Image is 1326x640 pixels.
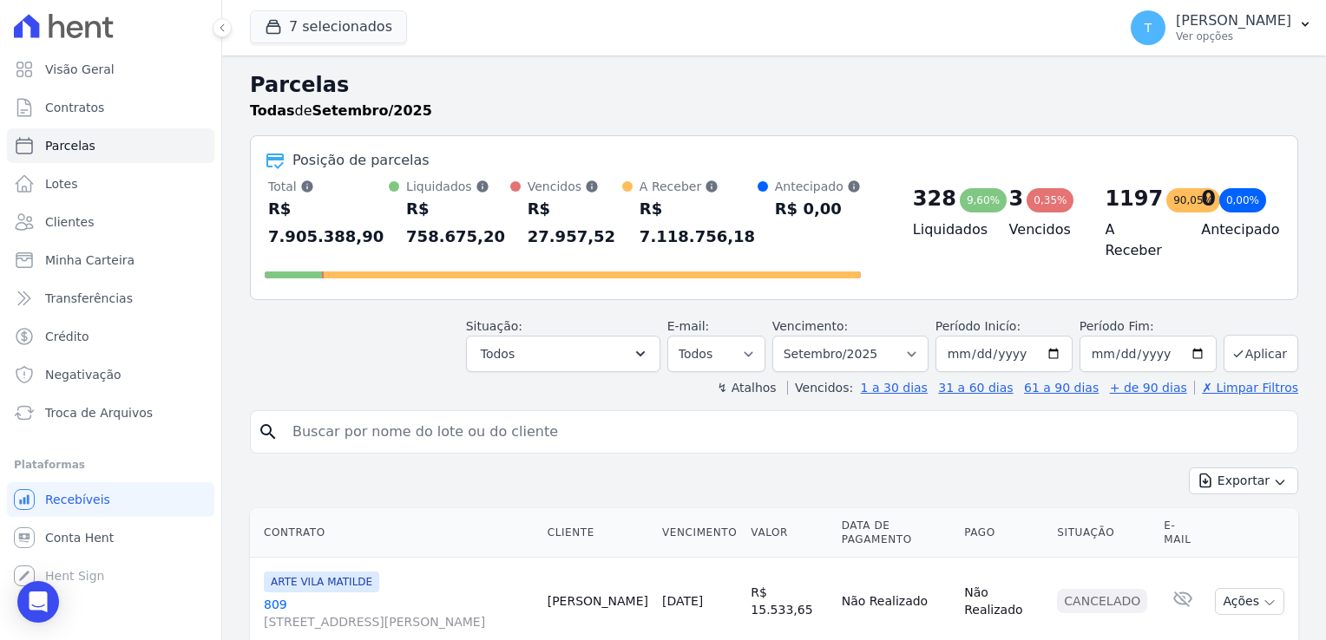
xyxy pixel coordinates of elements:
[292,150,430,171] div: Posição de parcelas
[7,52,214,87] a: Visão Geral
[7,205,214,239] a: Clientes
[1224,335,1298,372] button: Aplicar
[7,90,214,125] a: Contratos
[662,594,703,608] a: [DATE]
[1157,508,1208,558] th: E-mail
[45,491,110,508] span: Recebíveis
[1080,317,1217,336] label: Período Fim:
[45,529,114,546] span: Conta Hent
[17,581,59,623] div: Open Intercom Messenger
[466,336,660,372] button: Todos
[45,404,153,421] span: Troca de Arquivos
[258,421,279,442] i: search
[7,319,214,354] a: Crédito
[45,290,133,307] span: Transferências
[775,195,861,223] div: R$ 0,00
[640,195,758,251] div: R$ 7.118.756,18
[1024,381,1099,395] a: 61 a 90 dias
[541,508,655,558] th: Cliente
[7,128,214,163] a: Parcelas
[406,195,510,251] div: R$ 758.675,20
[264,613,534,630] span: [STREET_ADDRESS][PERSON_NAME]
[1201,219,1270,240] h4: Antecipado
[264,571,379,592] span: ARTE VILA MATILDE
[1145,22,1152,34] span: T
[7,243,214,278] a: Minha Carteira
[835,508,958,558] th: Data de Pagamento
[1215,588,1284,615] button: Ações
[1105,219,1173,261] h4: A Receber
[787,381,853,395] label: Vencidos:
[1219,188,1266,212] div: 0,00%
[1201,185,1216,212] div: 0
[250,69,1298,101] h2: Parcelas
[406,178,510,195] div: Liquidados
[45,61,115,78] span: Visão Geral
[7,281,214,316] a: Transferências
[268,195,389,251] div: R$ 7.905.388,90
[1105,185,1163,212] div: 1197
[45,328,89,345] span: Crédito
[640,178,758,195] div: A Receber
[957,508,1050,558] th: Pago
[45,137,95,154] span: Parcelas
[250,101,432,121] p: de
[7,482,214,517] a: Recebíveis
[528,178,622,195] div: Vencidos
[7,357,214,392] a: Negativação
[1189,467,1298,494] button: Exportar
[1194,381,1298,395] a: ✗ Limpar Filtros
[1050,508,1157,558] th: Situação
[45,175,78,193] span: Lotes
[45,251,135,269] span: Minha Carteira
[667,319,710,333] label: E-mail:
[14,454,207,475] div: Plataformas
[7,520,214,555] a: Conta Hent
[960,188,1007,212] div: 9,60%
[1009,185,1024,212] div: 3
[250,10,407,43] button: 7 selecionados
[1009,219,1078,240] h4: Vencidos
[282,415,1290,449] input: Buscar por nome do lote ou do cliente
[938,381,1013,395] a: 31 a 60 dias
[655,508,744,558] th: Vencimento
[913,219,981,240] h4: Liquidados
[268,178,389,195] div: Total
[1117,3,1326,52] button: T [PERSON_NAME] Ver opções
[1176,29,1291,43] p: Ver opções
[1110,381,1187,395] a: + de 90 dias
[528,195,622,251] div: R$ 27.957,52
[935,319,1021,333] label: Período Inicío:
[744,508,834,558] th: Valor
[1057,589,1147,613] div: Cancelado
[7,395,214,430] a: Troca de Arquivos
[772,319,848,333] label: Vencimento:
[861,381,928,395] a: 1 a 30 dias
[45,213,94,231] span: Clientes
[45,99,104,116] span: Contratos
[45,366,121,383] span: Negativação
[312,102,432,119] strong: Setembro/2025
[775,178,861,195] div: Antecipado
[250,508,541,558] th: Contrato
[913,185,956,212] div: 328
[1166,188,1220,212] div: 90,05%
[250,102,295,119] strong: Todas
[1027,188,1073,212] div: 0,35%
[1176,12,1291,29] p: [PERSON_NAME]
[466,319,522,333] label: Situação:
[481,343,515,364] span: Todos
[717,381,776,395] label: ↯ Atalhos
[264,596,534,630] a: 809[STREET_ADDRESS][PERSON_NAME]
[7,167,214,201] a: Lotes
